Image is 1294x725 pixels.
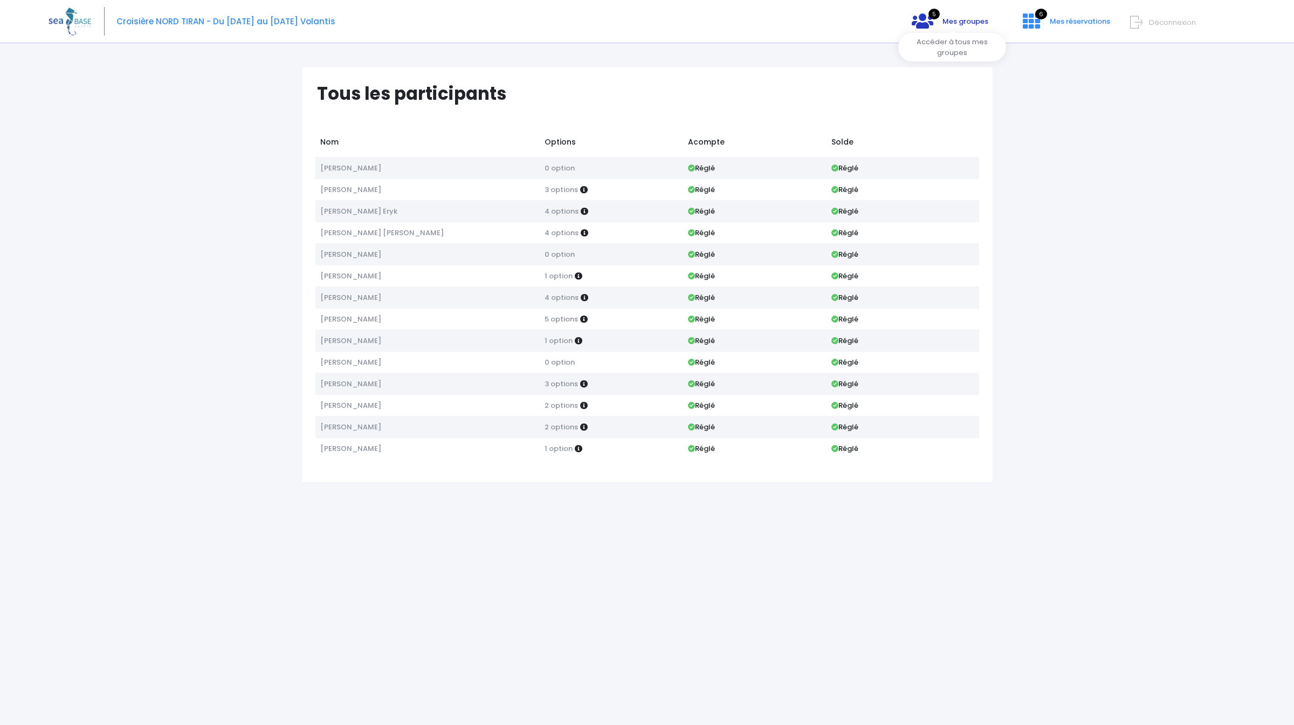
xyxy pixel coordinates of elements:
span: Croisière NORD TIRAN - Du [DATE] au [DATE] Volantis [116,16,335,27]
strong: Réglé [688,292,715,303]
span: 5 [928,9,940,19]
strong: Réglé [688,163,715,173]
span: [PERSON_NAME] [320,357,381,367]
span: [PERSON_NAME] [320,271,381,281]
span: 2 options [545,400,578,411]
strong: Réglé [688,249,715,259]
span: [PERSON_NAME] [320,443,381,454]
strong: Réglé [831,400,858,411]
strong: Réglé [831,249,858,259]
span: 0 option [545,249,575,259]
strong: Réglé [688,336,715,346]
strong: Réglé [688,443,715,454]
strong: Réglé [688,422,715,432]
strong: Réglé [688,271,715,281]
td: Solde [827,131,979,157]
strong: Réglé [831,184,858,195]
strong: Réglé [831,228,858,238]
h1: Tous les participants [317,83,987,104]
span: [PERSON_NAME] [PERSON_NAME] [320,228,444,238]
strong: Réglé [831,443,858,454]
strong: Réglé [831,292,858,303]
span: [PERSON_NAME] [320,379,381,389]
strong: Réglé [688,184,715,195]
strong: Réglé [831,357,858,367]
span: [PERSON_NAME] [320,184,381,195]
span: [PERSON_NAME] [320,400,381,411]
span: 4 options [545,206,579,216]
strong: Réglé [831,271,858,281]
strong: Réglé [688,206,715,216]
span: 2 options [545,422,578,432]
strong: Réglé [831,336,858,346]
strong: Réglé [831,163,858,173]
span: 1 option [545,271,573,281]
strong: Réglé [831,379,858,389]
span: [PERSON_NAME] [320,292,381,303]
span: 4 options [545,292,579,303]
div: Accéder à tous mes groupes [898,33,1006,61]
span: Mes groupes [942,16,988,26]
span: [PERSON_NAME] [320,249,381,259]
strong: Réglé [688,314,715,324]
strong: Réglé [831,314,858,324]
strong: Réglé [831,206,858,216]
td: Options [539,131,683,157]
span: 1 option [545,336,573,346]
span: 1 option [545,443,573,454]
span: 0 option [545,357,575,367]
span: 5 options [545,314,578,324]
a: 5 Mes groupes [903,20,997,30]
strong: Réglé [688,400,715,411]
span: [PERSON_NAME] Eryk [320,206,397,216]
strong: Réglé [688,379,715,389]
strong: Réglé [688,357,715,367]
span: Mes réservations [1050,16,1110,26]
span: 3 options [545,184,578,195]
span: [PERSON_NAME] [320,163,381,173]
span: 3 options [545,379,578,389]
strong: Réglé [831,422,858,432]
span: Déconnexion [1149,17,1196,28]
span: 6 [1035,9,1047,19]
span: [PERSON_NAME] [320,422,381,432]
td: Nom [315,131,540,157]
strong: Réglé [688,228,715,238]
span: 0 option [545,163,575,173]
span: [PERSON_NAME] [320,336,381,346]
td: Acompte [683,131,827,157]
span: [PERSON_NAME] [320,314,381,324]
a: 6 Mes réservations [1014,20,1117,30]
span: 4 options [545,228,579,238]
